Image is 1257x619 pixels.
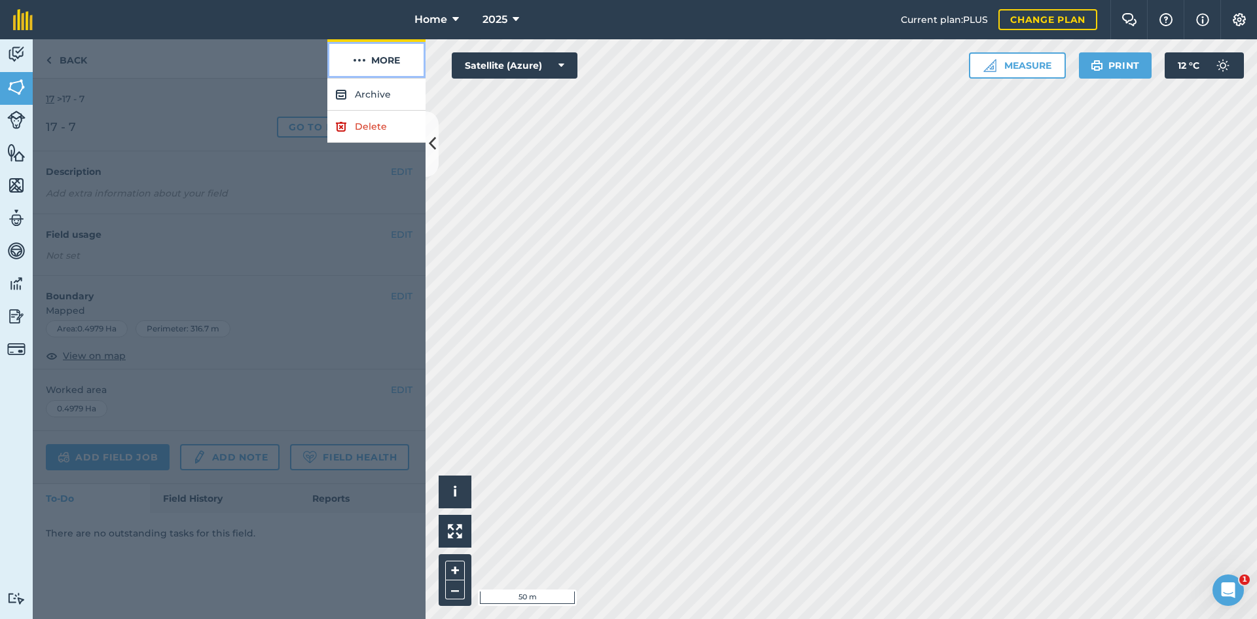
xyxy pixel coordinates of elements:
[7,77,26,97] img: svg+xml;base64,PHN2ZyB4bWxucz0iaHR0cDovL3d3dy53My5vcmcvMjAwMC9zdmciIHdpZHRoPSI1NiIgaGVpZ2h0PSI2MC...
[901,12,988,27] span: Current plan : PLUS
[1121,13,1137,26] img: Two speech bubbles overlapping with the left bubble in the forefront
[1165,52,1244,79] button: 12 °C
[414,12,447,28] span: Home
[13,9,33,30] img: fieldmargin Logo
[7,274,26,293] img: svg+xml;base64,PD94bWwgdmVyc2lvbj0iMS4wIiBlbmNvZGluZz0idXRmLTgiPz4KPCEtLSBHZW5lcmF0b3I6IEFkb2JlIE...
[445,580,465,599] button: –
[453,483,457,500] span: i
[969,52,1066,79] button: Measure
[353,52,366,68] img: svg+xml;base64,PHN2ZyB4bWxucz0iaHR0cDovL3d3dy53My5vcmcvMjAwMC9zdmciIHdpZHRoPSIyMCIgaGVpZ2h0PSIyNC...
[7,340,26,358] img: svg+xml;base64,PD94bWwgdmVyc2lvbj0iMS4wIiBlbmNvZGluZz0idXRmLTgiPz4KPCEtLSBHZW5lcmF0b3I6IEFkb2JlIE...
[452,52,577,79] button: Satellite (Azure)
[445,561,465,580] button: +
[335,86,347,102] img: svg+xml;base64,PHN2ZyB4bWxucz0iaHR0cDovL3d3dy53My5vcmcvMjAwMC9zdmciIHdpZHRoPSIxOCIgaGVpZ2h0PSIyNC...
[983,59,996,72] img: Ruler icon
[1178,52,1199,79] span: 12 ° C
[1212,574,1244,606] iframe: Intercom live chat
[1196,12,1209,28] img: svg+xml;base64,PHN2ZyB4bWxucz0iaHR0cDovL3d3dy53My5vcmcvMjAwMC9zdmciIHdpZHRoPSIxNyIgaGVpZ2h0PSIxNy...
[327,79,426,111] button: Archive
[7,176,26,195] img: svg+xml;base64,PHN2ZyB4bWxucz0iaHR0cDovL3d3dy53My5vcmcvMjAwMC9zdmciIHdpZHRoPSI1NiIgaGVpZ2h0PSI2MC...
[7,111,26,129] img: svg+xml;base64,PD94bWwgdmVyc2lvbj0iMS4wIiBlbmNvZGluZz0idXRmLTgiPz4KPCEtLSBHZW5lcmF0b3I6IEFkb2JlIE...
[1239,574,1250,585] span: 1
[7,45,26,64] img: svg+xml;base64,PD94bWwgdmVyc2lvbj0iMS4wIiBlbmNvZGluZz0idXRmLTgiPz4KPCEtLSBHZW5lcmF0b3I6IEFkb2JlIE...
[7,208,26,228] img: svg+xml;base64,PD94bWwgdmVyc2lvbj0iMS4wIiBlbmNvZGluZz0idXRmLTgiPz4KPCEtLSBHZW5lcmF0b3I6IEFkb2JlIE...
[1079,52,1152,79] button: Print
[7,241,26,261] img: svg+xml;base64,PD94bWwgdmVyc2lvbj0iMS4wIiBlbmNvZGluZz0idXRmLTgiPz4KPCEtLSBHZW5lcmF0b3I6IEFkb2JlIE...
[483,12,507,28] span: 2025
[439,476,471,508] button: i
[327,111,426,143] a: Delete
[1210,52,1236,79] img: svg+xml;base64,PD94bWwgdmVyc2lvbj0iMS4wIiBlbmNvZGluZz0idXRmLTgiPz4KPCEtLSBHZW5lcmF0b3I6IEFkb2JlIE...
[7,307,26,326] img: svg+xml;base64,PD94bWwgdmVyc2lvbj0iMS4wIiBlbmNvZGluZz0idXRmLTgiPz4KPCEtLSBHZW5lcmF0b3I6IEFkb2JlIE...
[327,39,426,78] button: More
[448,524,462,538] img: Four arrows, one pointing top left, one top right, one bottom right and the last bottom left
[1158,13,1174,26] img: A question mark icon
[7,143,26,162] img: svg+xml;base64,PHN2ZyB4bWxucz0iaHR0cDovL3d3dy53My5vcmcvMjAwMC9zdmciIHdpZHRoPSI1NiIgaGVpZ2h0PSI2MC...
[998,9,1097,30] a: Change plan
[1231,13,1247,26] img: A cog icon
[335,119,347,134] img: svg+xml;base64,PHN2ZyB4bWxucz0iaHR0cDovL3d3dy53My5vcmcvMjAwMC9zdmciIHdpZHRoPSIxOCIgaGVpZ2h0PSIyNC...
[1091,58,1103,73] img: svg+xml;base64,PHN2ZyB4bWxucz0iaHR0cDovL3d3dy53My5vcmcvMjAwMC9zdmciIHdpZHRoPSIxOSIgaGVpZ2h0PSIyNC...
[7,592,26,605] img: svg+xml;base64,PD94bWwgdmVyc2lvbj0iMS4wIiBlbmNvZGluZz0idXRmLTgiPz4KPCEtLSBHZW5lcmF0b3I6IEFkb2JlIE...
